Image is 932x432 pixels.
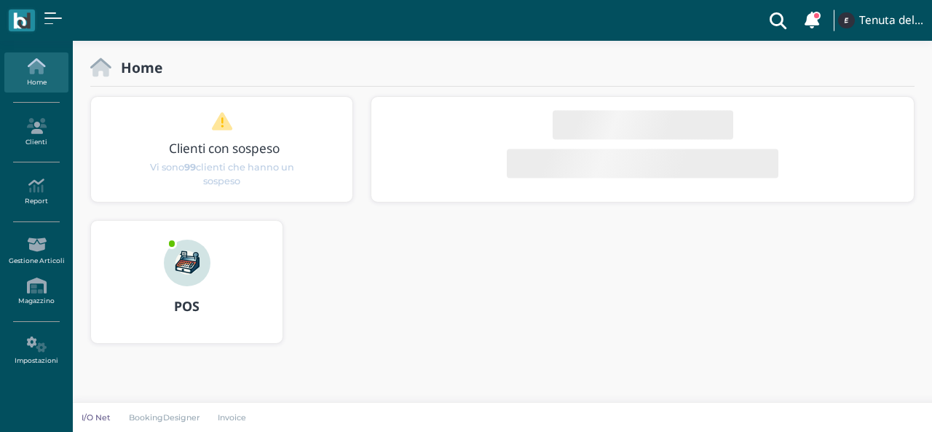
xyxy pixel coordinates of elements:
b: 99 [184,161,196,172]
a: Clienti con sospeso Vi sono99clienti che hanno un sospeso [119,111,325,188]
h3: Clienti con sospeso [122,141,328,155]
div: 1 / 1 [91,97,353,202]
iframe: Help widget launcher [829,387,920,420]
a: Magazzino [4,272,68,312]
h2: Home [111,60,162,75]
a: Home [4,52,68,93]
a: Gestione Articoli [4,231,68,271]
img: logo [13,12,30,29]
a: ... Tenuta del Barco [836,3,923,38]
a: Report [4,172,68,212]
img: ... [838,12,854,28]
h4: Tenuta del Barco [859,15,923,27]
a: Impostazioni [4,331,68,371]
a: ... POS [90,220,283,361]
span: Vi sono clienti che hanno un sospeso [145,160,299,187]
a: Clienti [4,112,68,152]
img: ... [164,240,210,286]
b: POS [174,297,200,315]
